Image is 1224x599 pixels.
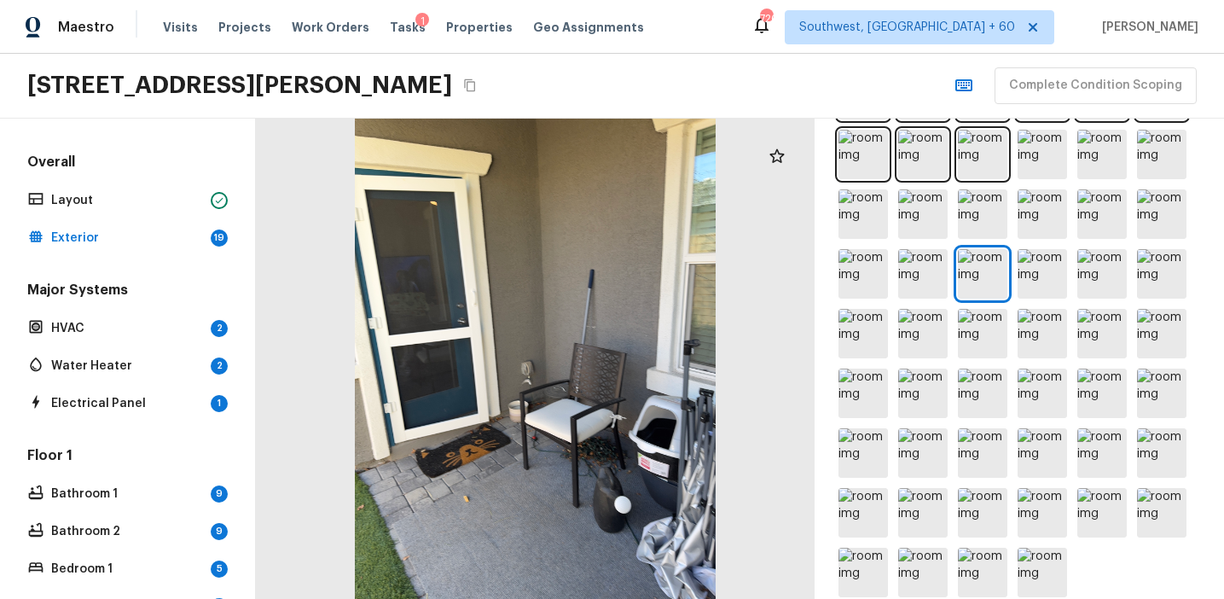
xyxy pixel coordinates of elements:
[211,486,228,503] div: 9
[1095,19,1198,36] span: [PERSON_NAME]
[838,548,888,597] img: room img
[838,309,888,358] img: room img
[958,548,1007,597] img: room img
[51,395,204,412] p: Electrical Panel
[390,21,426,33] span: Tasks
[51,523,204,540] p: Bathroom 2
[446,19,513,36] span: Properties
[1077,130,1127,179] img: room img
[58,19,114,36] span: Maestro
[51,358,204,375] p: Water Heater
[838,428,888,478] img: room img
[1137,428,1186,478] img: room img
[24,281,231,303] h5: Major Systems
[958,189,1007,239] img: room img
[838,189,888,239] img: room img
[838,130,888,179] img: room img
[799,19,1015,36] span: Southwest, [GEOGRAPHIC_DATA] + 60
[1077,189,1127,239] img: room img
[163,19,198,36] span: Visits
[211,230,228,247] div: 19
[958,488,1007,538] img: room img
[1077,488,1127,538] img: room img
[1018,249,1067,299] img: room img
[1018,548,1067,597] img: room img
[958,130,1007,179] img: room img
[1137,189,1186,239] img: room img
[24,446,231,468] h5: Floor 1
[1018,428,1067,478] img: room img
[415,13,429,30] div: 1
[27,70,452,101] h2: [STREET_ADDRESS][PERSON_NAME]
[211,561,228,578] div: 5
[760,10,772,27] div: 720
[898,130,948,179] img: room img
[218,19,271,36] span: Projects
[898,548,948,597] img: room img
[292,19,369,36] span: Work Orders
[1018,369,1067,418] img: room img
[1137,249,1186,299] img: room img
[1137,488,1186,538] img: room img
[958,249,1007,299] img: room img
[898,249,948,299] img: room img
[1018,488,1067,538] img: room img
[898,428,948,478] img: room img
[51,561,204,578] p: Bedroom 1
[898,369,948,418] img: room img
[958,428,1007,478] img: room img
[1137,369,1186,418] img: room img
[211,523,228,540] div: 9
[51,486,204,503] p: Bathroom 1
[898,189,948,239] img: room img
[1077,428,1127,478] img: room img
[1018,309,1067,358] img: room img
[211,358,228,375] div: 2
[1018,189,1067,239] img: room img
[1137,309,1186,358] img: room img
[1137,130,1186,179] img: room img
[51,192,204,209] p: Layout
[211,320,228,337] div: 2
[51,320,204,337] p: HVAC
[838,488,888,538] img: room img
[533,19,644,36] span: Geo Assignments
[24,153,231,175] h5: Overall
[898,309,948,358] img: room img
[958,309,1007,358] img: room img
[838,369,888,418] img: room img
[1077,369,1127,418] img: room img
[211,395,228,412] div: 1
[1077,309,1127,358] img: room img
[958,369,1007,418] img: room img
[459,74,481,96] button: Copy Address
[51,230,204,247] p: Exterior
[1018,130,1067,179] img: room img
[898,488,948,538] img: room img
[1077,249,1127,299] img: room img
[838,249,888,299] img: room img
